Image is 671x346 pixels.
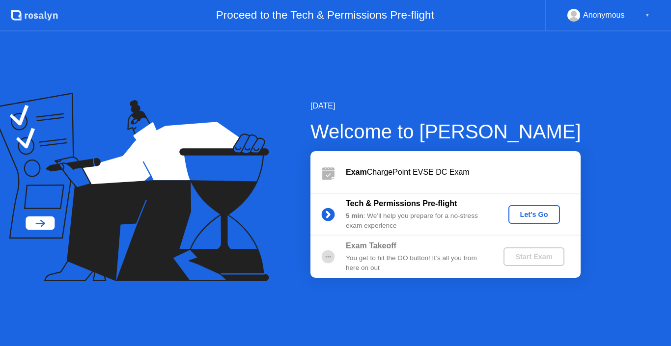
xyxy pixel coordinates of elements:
[310,100,581,112] div: [DATE]
[346,199,457,208] b: Tech & Permissions Pre-flight
[346,253,487,273] div: You get to hit the GO button! It’s all you from here on out
[346,166,581,178] div: ChargePoint EVSE DC Exam
[512,211,556,218] div: Let's Go
[346,168,367,176] b: Exam
[508,205,560,224] button: Let's Go
[503,247,564,266] button: Start Exam
[507,253,560,261] div: Start Exam
[645,9,650,22] div: ▼
[346,212,363,219] b: 5 min
[346,241,396,250] b: Exam Takeoff
[310,117,581,146] div: Welcome to [PERSON_NAME]
[346,211,487,231] div: : We’ll help you prepare for a no-stress exam experience
[583,9,625,22] div: Anonymous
